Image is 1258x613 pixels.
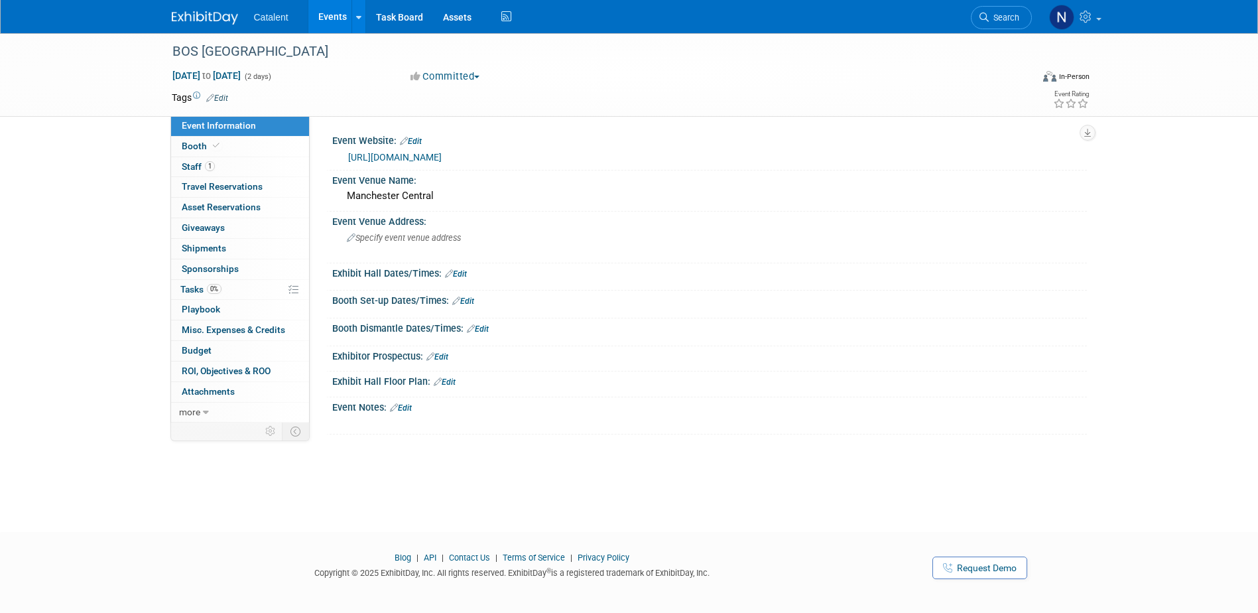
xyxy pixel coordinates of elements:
a: Event Information [171,116,309,136]
a: Asset Reservations [171,198,309,218]
div: Event Rating [1053,91,1089,98]
button: Committed [406,70,485,84]
a: Giveaways [171,218,309,238]
span: Attachments [182,386,235,397]
a: Edit [467,324,489,334]
a: Shipments [171,239,309,259]
div: Exhibit Hall Dates/Times: [332,263,1087,281]
div: Event Website: [332,131,1087,148]
a: Attachments [171,382,309,402]
div: Booth Dismantle Dates/Times: [332,318,1087,336]
span: | [567,553,576,563]
td: Tags [172,91,228,104]
span: [DATE] [DATE] [172,70,241,82]
span: Travel Reservations [182,181,263,192]
img: ExhibitDay [172,11,238,25]
span: more [179,407,200,417]
a: Edit [452,297,474,306]
img: Nicole Bullock [1049,5,1074,30]
span: (2 days) [243,72,271,81]
span: Playbook [182,304,220,314]
div: Copyright © 2025 ExhibitDay, Inc. All rights reserved. ExhibitDay is a registered trademark of Ex... [172,564,853,579]
span: Staff [182,161,215,172]
div: Booth Set-up Dates/Times: [332,291,1087,308]
a: Request Demo [932,557,1027,579]
a: Tasks0% [171,280,309,300]
a: Edit [400,137,422,146]
div: Exhibit Hall Floor Plan: [332,372,1087,389]
div: BOS [GEOGRAPHIC_DATA] [168,40,1012,64]
td: Personalize Event Tab Strip [259,423,283,440]
span: Giveaways [182,222,225,233]
a: Privacy Policy [578,553,629,563]
span: | [438,553,447,563]
span: ROI, Objectives & ROO [182,366,271,376]
a: Edit [445,269,467,279]
td: Toggle Event Tabs [282,423,309,440]
a: Edit [206,94,228,103]
span: Misc. Expenses & Credits [182,324,285,335]
span: to [200,70,213,81]
span: Shipments [182,243,226,253]
span: Specify event venue address [347,233,461,243]
a: Search [971,6,1032,29]
div: In-Person [1058,72,1090,82]
a: Blog [395,553,411,563]
span: Search [989,13,1019,23]
span: 0% [207,284,221,294]
sup: ® [546,567,551,575]
span: | [492,553,501,563]
span: Budget [182,345,212,356]
span: 1 [205,161,215,171]
span: Asset Reservations [182,202,261,212]
span: Event Information [182,120,256,131]
div: Manchester Central [342,186,1077,206]
div: Event Notes: [332,397,1087,415]
div: Exhibitor Prospectus: [332,346,1087,364]
span: Booth [182,141,222,151]
a: Terms of Service [503,553,565,563]
a: Misc. Expenses & Credits [171,320,309,340]
i: Booth reservation complete [213,142,220,149]
div: Event Venue Name: [332,170,1087,187]
span: | [413,553,422,563]
a: Edit [434,377,456,387]
a: more [171,403,309,423]
a: Sponsorships [171,259,309,279]
a: Travel Reservations [171,177,309,197]
a: ROI, Objectives & ROO [171,362,309,381]
a: Booth [171,137,309,157]
a: Playbook [171,300,309,320]
a: [URL][DOMAIN_NAME] [348,152,442,163]
a: Edit [390,403,412,413]
a: API [424,553,436,563]
span: Tasks [180,284,221,295]
a: Contact Us [449,553,490,563]
span: Sponsorships [182,263,239,274]
a: Budget [171,341,309,361]
a: Staff1 [171,157,309,177]
span: Catalent [254,12,288,23]
a: Edit [426,352,448,362]
div: Event Venue Address: [332,212,1087,228]
div: Event Format [954,69,1090,89]
img: Format-Inperson.png [1043,71,1056,82]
